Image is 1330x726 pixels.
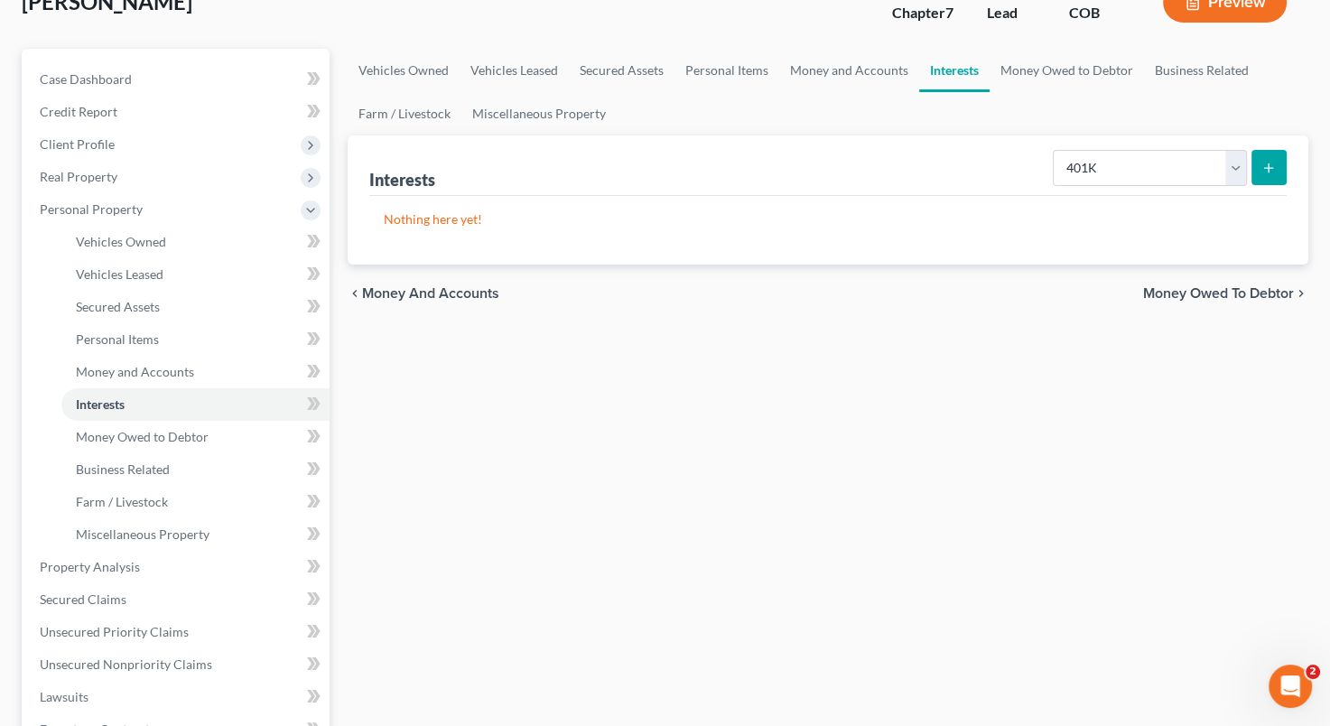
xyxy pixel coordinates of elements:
a: Miscellaneous Property [461,92,617,135]
div: COB [1069,3,1134,23]
span: Lawsuits [40,689,88,704]
span: Farm / Livestock [76,494,168,509]
a: Personal Items [61,323,330,356]
div: Chapter [892,3,958,23]
a: Case Dashboard [25,63,330,96]
a: Secured Assets [61,291,330,323]
span: Secured Assets [76,299,160,314]
a: Secured Assets [569,49,674,92]
span: Vehicles Owned [76,234,166,249]
i: chevron_right [1294,286,1308,301]
a: Secured Claims [25,583,330,616]
span: Personal Property [40,201,143,217]
a: Money Owed to Debtor [990,49,1144,92]
a: Vehicles Leased [61,258,330,291]
a: Property Analysis [25,551,330,583]
a: Farm / Livestock [61,486,330,518]
span: Secured Claims [40,591,126,607]
a: Vehicles Leased [460,49,569,92]
i: chevron_left [348,286,362,301]
a: Vehicles Owned [61,226,330,258]
span: 2 [1306,665,1320,679]
a: Money and Accounts [779,49,919,92]
div: Interests [369,169,435,191]
span: Unsecured Nonpriority Claims [40,656,212,672]
span: 7 [945,4,953,21]
a: Credit Report [25,96,330,128]
span: Property Analysis [40,559,140,574]
a: Vehicles Owned [348,49,460,92]
button: chevron_left Money and Accounts [348,286,499,301]
span: Real Property [40,169,117,184]
span: Money Owed to Debtor [1143,286,1294,301]
iframe: Intercom live chat [1269,665,1312,708]
p: Nothing here yet! [384,210,1272,228]
span: Client Profile [40,136,115,152]
span: Vehicles Leased [76,266,163,282]
span: Credit Report [40,104,117,119]
a: Personal Items [674,49,779,92]
span: Interests [76,396,125,412]
span: Business Related [76,461,170,477]
span: Case Dashboard [40,71,132,87]
a: Business Related [61,453,330,486]
a: Interests [61,388,330,421]
span: Money Owed to Debtor [76,429,209,444]
a: Money and Accounts [61,356,330,388]
a: Miscellaneous Property [61,518,330,551]
a: Lawsuits [25,681,330,713]
a: Business Related [1144,49,1260,92]
span: Money and Accounts [362,286,499,301]
span: Money and Accounts [76,364,194,379]
a: Unsecured Priority Claims [25,616,330,648]
a: Money Owed to Debtor [61,421,330,453]
button: Money Owed to Debtor chevron_right [1143,286,1308,301]
a: Farm / Livestock [348,92,461,135]
span: Unsecured Priority Claims [40,624,189,639]
span: Miscellaneous Property [76,526,209,542]
div: Lead [987,3,1040,23]
a: Interests [919,49,990,92]
span: Personal Items [76,331,159,347]
a: Unsecured Nonpriority Claims [25,648,330,681]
